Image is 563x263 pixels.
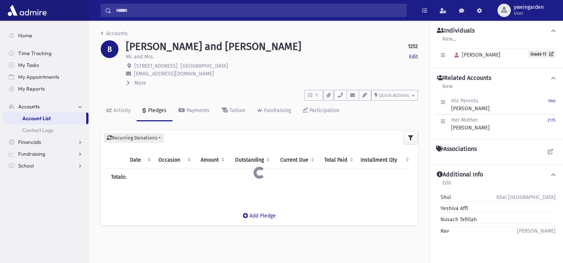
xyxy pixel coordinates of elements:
a: 2175 [547,116,556,132]
span: More [134,80,146,86]
span: [PERSON_NAME] [517,227,556,235]
span: Quick Actions [379,92,409,98]
h4: Additional Info [437,171,483,179]
a: Activity [101,101,137,121]
button: Related Accounts [436,74,557,82]
button: 1 [304,90,323,101]
a: Participation [297,101,345,121]
button: Additional Info [436,171,557,179]
h4: Associations [436,145,477,153]
a: New... [442,35,456,48]
h4: Related Accounts [437,74,491,82]
span: My Tasks [18,62,39,68]
span: [PERSON_NAME] [451,52,500,58]
div: Activity [112,107,131,114]
strong: 1252 [408,43,418,50]
p: Mr. and Mrs. [126,53,154,61]
span: yweingarden [514,4,544,10]
span: Contact Logs [22,127,53,134]
a: My Reports [3,83,88,95]
span: My Appointments [18,74,59,80]
th: Current Due [273,152,317,169]
span: Nusach Tefillah [438,216,477,223]
button: Recurring Donations [104,133,164,143]
span: Rav [438,227,449,235]
div: Fundraising [262,107,291,114]
span: Shul [438,193,451,201]
span: Khal [GEOGRAPHIC_DATA] [496,193,556,201]
small: 2175 [547,118,556,123]
a: Time Tracking [3,47,88,59]
th: Totals: [107,168,194,185]
span: User [514,10,544,16]
nav: breadcrumb [101,30,128,40]
th: Amount [194,152,228,169]
span: 1 [314,92,320,99]
span: [STREET_ADDRESS] [134,63,178,69]
span: Accounts [18,103,40,110]
th: Outstanding [228,152,273,169]
a: School [3,160,88,172]
a: Accounts [101,30,128,37]
input: Search [111,4,406,17]
span: Time Tracking [18,50,51,57]
div: Pledges [147,107,167,114]
a: Fundraising [251,101,297,121]
span: Account List [22,115,51,122]
a: My Tasks [3,59,88,71]
a: Accounts [3,101,88,112]
a: Grade 11 [528,50,556,58]
a: Edit [442,179,452,192]
span: [GEOGRAPHIC_DATA] [181,63,228,69]
a: My Appointments [3,71,88,83]
th: Installment Qty [356,152,412,169]
span: Her Mother [451,117,478,123]
small: 1941 [548,99,556,104]
th: Date [125,152,154,169]
span: My Reports [18,85,45,92]
div: [PERSON_NAME] [451,97,490,112]
a: Payments [172,101,215,121]
span: Home [18,32,32,39]
img: AdmirePro [6,3,48,18]
a: Edit [409,53,418,61]
div: Participation [308,107,339,114]
th: Total Paid [317,152,356,169]
a: Pledges [137,101,172,121]
a: Account List [3,112,86,124]
a: Add Pledge [237,207,282,225]
div: Payments [185,107,210,114]
a: New [442,82,453,95]
button: More [126,79,147,87]
a: Contact Logs [3,124,88,136]
a: Fundraising [3,148,88,160]
th: Occasion [154,152,194,169]
a: 1941 [548,97,556,112]
button: Quick Actions [371,90,418,101]
div: Tuition [228,107,245,114]
div: B [101,40,118,58]
span: Fundraising [18,151,45,157]
span: Financials [18,139,41,145]
a: Home [3,30,88,41]
span: Yeshiva Affl [438,205,468,212]
h1: [PERSON_NAME] and [PERSON_NAME] [126,40,301,53]
span: His Parents [451,98,478,104]
a: Financials [3,136,88,148]
button: Individuals [436,27,557,35]
span: School [18,162,34,169]
span: [EMAIL_ADDRESS][DOMAIN_NAME] [134,71,214,77]
div: [PERSON_NAME] [451,116,490,132]
h4: Individuals [437,27,475,35]
a: Tuition [215,101,251,121]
